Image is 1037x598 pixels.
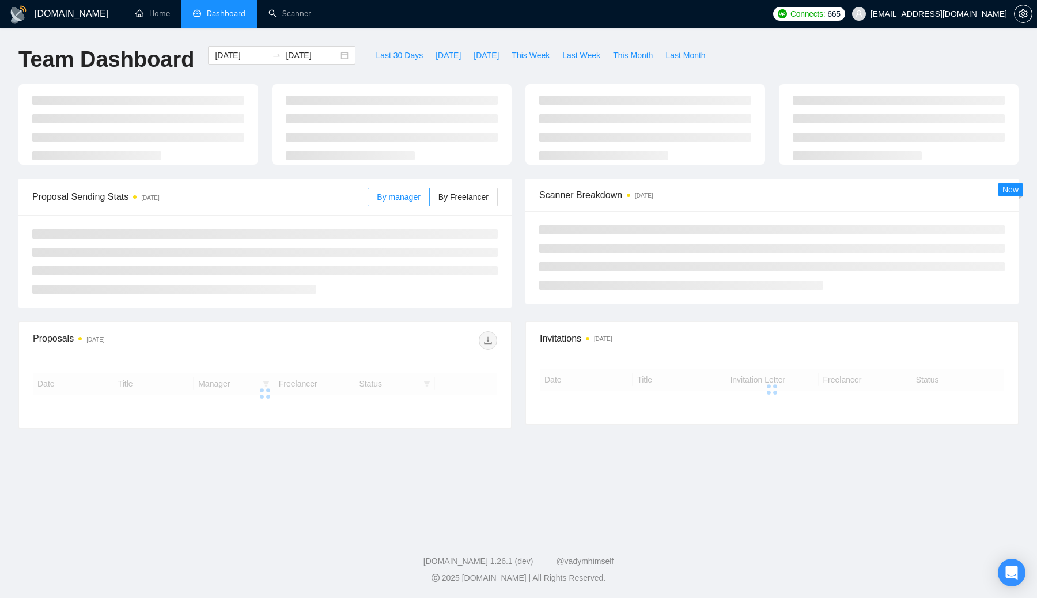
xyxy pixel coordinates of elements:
[665,49,705,62] span: Last Month
[827,7,840,20] span: 665
[215,49,267,62] input: Start date
[1014,5,1032,23] button: setting
[512,49,550,62] span: This Week
[467,46,505,65] button: [DATE]
[86,336,104,343] time: [DATE]
[423,557,533,566] a: [DOMAIN_NAME] 1.26.1 (dev)
[790,7,825,20] span: Connects:
[778,9,787,18] img: upwork-logo.png
[429,46,467,65] button: [DATE]
[556,557,614,566] a: @vadymhimself
[594,336,612,342] time: [DATE]
[193,9,201,17] span: dashboard
[562,49,600,62] span: Last Week
[436,49,461,62] span: [DATE]
[268,9,311,18] a: searchScanner
[607,46,659,65] button: This Month
[505,46,556,65] button: This Week
[377,192,420,202] span: By manager
[272,51,281,60] span: to
[369,46,429,65] button: Last 30 Days
[9,5,28,24] img: logo
[1002,185,1019,194] span: New
[9,572,1028,584] div: 2025 [DOMAIN_NAME] | All Rights Reserved.
[376,49,423,62] span: Last 30 Days
[32,190,368,204] span: Proposal Sending Stats
[556,46,607,65] button: Last Week
[438,192,489,202] span: By Freelancer
[855,10,863,18] span: user
[540,331,1004,346] span: Invitations
[474,49,499,62] span: [DATE]
[33,331,265,350] div: Proposals
[1014,9,1032,18] a: setting
[659,46,711,65] button: Last Month
[272,51,281,60] span: swap-right
[18,46,194,73] h1: Team Dashboard
[135,9,170,18] a: homeHome
[432,574,440,582] span: copyright
[207,9,245,18] span: Dashboard
[613,49,653,62] span: This Month
[998,559,1025,586] div: Open Intercom Messenger
[635,192,653,199] time: [DATE]
[539,188,1005,202] span: Scanner Breakdown
[286,49,338,62] input: End date
[141,195,159,201] time: [DATE]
